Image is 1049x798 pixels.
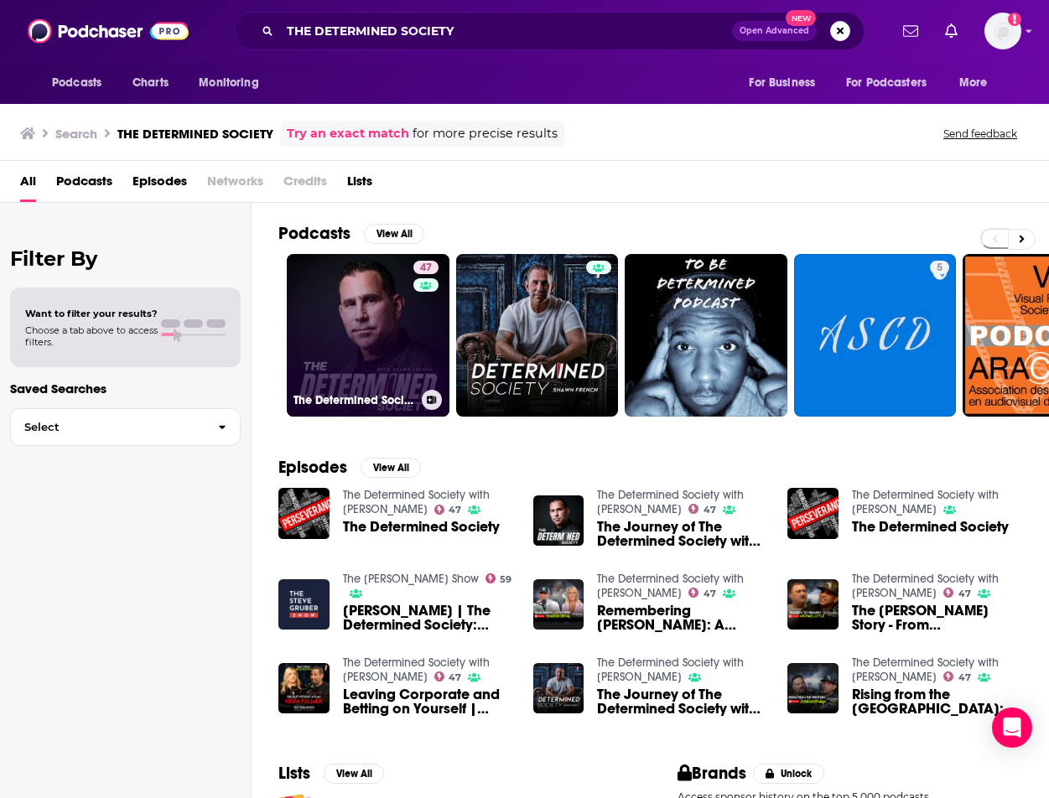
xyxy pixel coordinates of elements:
[40,67,123,99] button: open menu
[11,422,205,433] span: Select
[533,579,584,630] img: Remembering Jaxon Tippet: A Tributary Conversation with Sharon Orval on The Determined Society
[187,67,280,99] button: open menu
[278,457,421,478] a: EpisodesView All
[420,260,432,277] span: 47
[25,308,158,319] span: Want to filter your results?
[413,124,558,143] span: for more precise results
[10,246,241,271] h2: Filter By
[278,223,424,244] a: PodcastsView All
[533,663,584,714] img: The Journey of The Determined Society with Shawn French
[132,168,187,202] a: Episodes
[278,223,351,244] h2: Podcasts
[10,381,241,396] p: Saved Searches
[122,67,179,99] a: Charts
[958,590,971,598] span: 47
[959,71,988,95] span: More
[343,488,490,516] a: The Determined Society with Shawn French
[56,168,112,202] a: Podcasts
[20,168,36,202] a: All
[852,604,1022,632] span: The [PERSON_NAME] Story - From [PERSON_NAME] Care to Real Estate Mogul | The Determined Society
[597,604,767,632] a: Remembering Jaxon Tippet: A Tributary Conversation with Sharon Orval on The Determined Society
[938,127,1022,141] button: Send feedback
[688,588,716,598] a: 47
[343,604,513,632] a: Shawn French | The Determined Society: Overcoming Challenges and Growing Stronger
[324,764,384,784] button: View All
[597,604,767,632] span: Remembering [PERSON_NAME]: A Tributary Conversation with [PERSON_NAME] on The Determined Society
[948,67,1009,99] button: open menu
[787,579,839,630] img: The Michael Little Story - From Foster Care to Real Estate Mogul | The Determined Society
[434,671,462,681] a: 47
[597,687,767,716] span: The Journey of The Determined Society with [PERSON_NAME]
[753,764,824,784] button: Unlock
[364,224,424,244] button: View All
[704,506,716,514] span: 47
[486,573,512,583] a: 59
[896,17,925,45] a: Show notifications dropdown
[597,687,767,716] a: The Journey of The Determined Society with Shawn French
[678,763,747,784] h2: Brands
[943,671,971,681] a: 47
[749,71,815,95] span: For Business
[343,520,500,534] span: The Determined Society
[117,126,273,142] h3: THE DETERMINED SOCIETY
[852,572,999,600] a: The Determined Society with Shawn French
[688,504,716,514] a: 47
[930,261,949,274] a: 5
[278,763,310,784] h2: Lists
[52,71,101,95] span: Podcasts
[787,488,839,539] img: The Determined Society
[343,687,513,716] a: Leaving Corporate and Betting on Yourself | Kiera Palmer on The Determined Society
[287,124,409,143] a: Try an exact match
[835,67,951,99] button: open menu
[852,604,1022,632] a: The Michael Little Story - From Foster Care to Real Estate Mogul | The Determined Society
[278,457,347,478] h2: Episodes
[199,71,258,95] span: Monitoring
[704,590,716,598] span: 47
[343,655,490,684] a: The Determined Society with Shawn French
[413,261,439,274] a: 47
[938,17,964,45] a: Show notifications dropdown
[597,488,744,516] a: The Determined Society with Shawn French
[347,168,372,202] a: Lists
[597,655,744,684] a: The Determined Society with Shawn French
[25,324,158,348] span: Choose a tab above to access filters.
[132,71,169,95] span: Charts
[278,579,330,630] a: Shawn French | The Determined Society: Overcoming Challenges and Growing Stronger
[449,506,461,514] span: 47
[280,18,732,44] input: Search podcasts, credits, & more...
[533,495,584,547] a: The Journey of The Determined Society with Shawn French
[787,663,839,714] img: Rising from the Trenches: John Huffman’s Journey from Struggle to Success on The Determined Society
[597,572,744,600] a: The Determined Society with Shawn French
[500,576,512,583] span: 59
[597,520,767,548] a: The Journey of The Determined Society with Shawn French
[287,254,449,417] a: 47The Determined Society with [PERSON_NAME]
[293,393,415,407] h3: The Determined Society with [PERSON_NAME]
[278,763,384,784] a: ListsView All
[597,520,767,548] span: The Journey of The Determined Society with [PERSON_NAME]
[984,13,1021,49] img: User Profile
[343,687,513,716] span: Leaving Corporate and Betting on Yourself | [PERSON_NAME] on The Determined Society
[984,13,1021,49] button: Show profile menu
[732,21,817,41] button: Open AdvancedNew
[852,687,1022,716] a: Rising from the Trenches: John Huffman’s Journey from Struggle to Success on The Determined Society
[283,168,327,202] span: Credits
[852,520,1009,534] a: The Determined Society
[278,488,330,539] img: The Determined Society
[55,126,97,142] h3: Search
[937,260,943,277] span: 5
[28,15,189,47] img: Podchaser - Follow, Share and Rate Podcasts
[278,663,330,714] img: Leaving Corporate and Betting on Yourself | Kiera Palmer on The Determined Society
[449,674,461,681] span: 47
